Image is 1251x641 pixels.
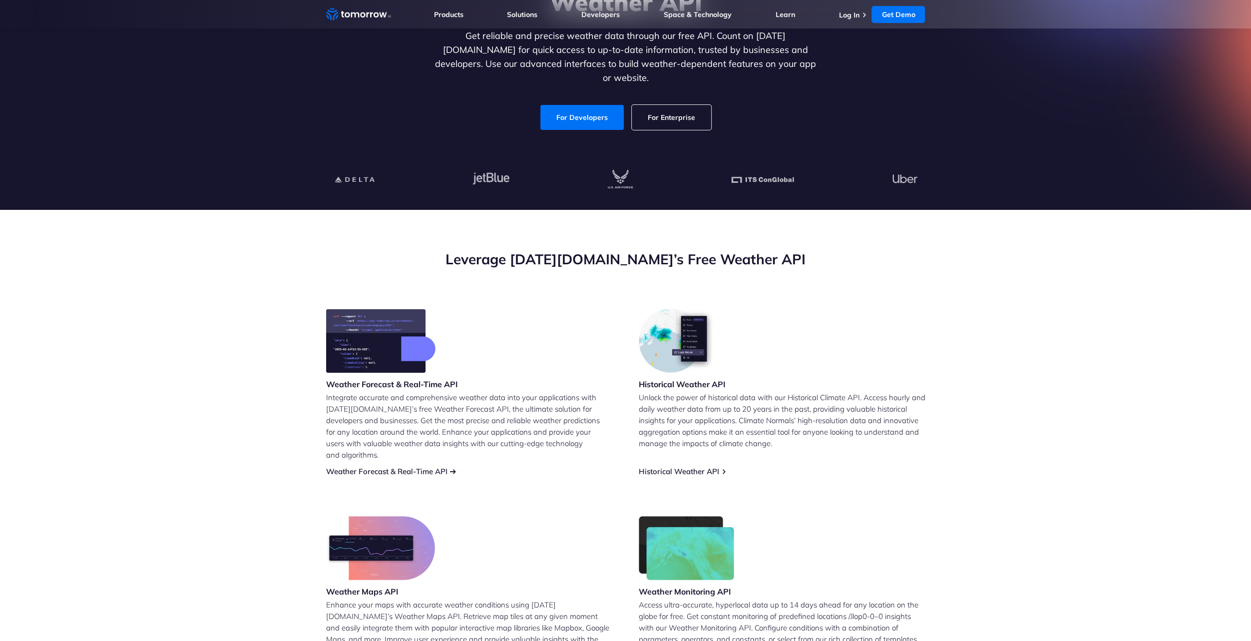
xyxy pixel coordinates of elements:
[326,392,613,461] p: Integrate accurate and comprehensive weather data into your applications with [DATE][DOMAIN_NAME]...
[776,10,795,19] a: Learn
[639,392,925,449] p: Unlock the power of historical data with our Historical Climate API. Access hourly and daily weat...
[581,10,620,19] a: Developers
[838,10,859,19] a: Log In
[639,379,726,390] h3: Historical Weather API
[632,105,711,130] a: For Enterprise
[326,7,391,22] a: Home link
[326,379,458,390] h3: Weather Forecast & Real-Time API
[871,6,925,23] a: Get Demo
[433,29,819,85] p: Get reliable and precise weather data through our free API. Count on [DATE][DOMAIN_NAME] for quic...
[639,586,735,597] h3: Weather Monitoring API
[326,250,925,269] h2: Leverage [DATE][DOMAIN_NAME]’s Free Weather API
[639,467,719,476] a: Historical Weather API
[664,10,732,19] a: Space & Technology
[326,467,447,476] a: Weather Forecast & Real-Time API
[507,10,537,19] a: Solutions
[434,10,463,19] a: Products
[326,586,435,597] h3: Weather Maps API
[540,105,624,130] a: For Developers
